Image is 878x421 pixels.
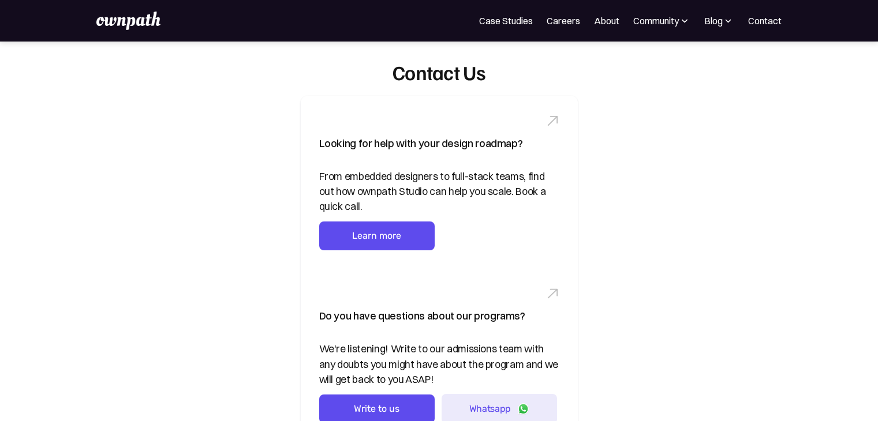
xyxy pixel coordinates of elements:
div: Whatsapp [469,403,511,414]
a: About [594,14,619,28]
div: We're listening! Write to our admissions team with any doubts you might have about the program an... [319,341,559,387]
div: Community [633,14,690,28]
div: Community [633,14,679,28]
img: Whatsapp logo [518,403,529,414]
div: Contact Us [393,60,485,84]
div: Blog [704,14,723,28]
div: From embedded designers to full-stack teams, find out how ownpath Studio can help you scale. Book... [319,169,559,215]
a: Learn more [319,221,435,250]
div: Looking for help with your design roadmap? [319,134,523,153]
a: Contact [748,14,782,28]
div: Do you have questions about our programs? [319,307,525,325]
a: Case Studies [479,14,533,28]
div: Blog [704,14,734,28]
a: Careers [547,14,580,28]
